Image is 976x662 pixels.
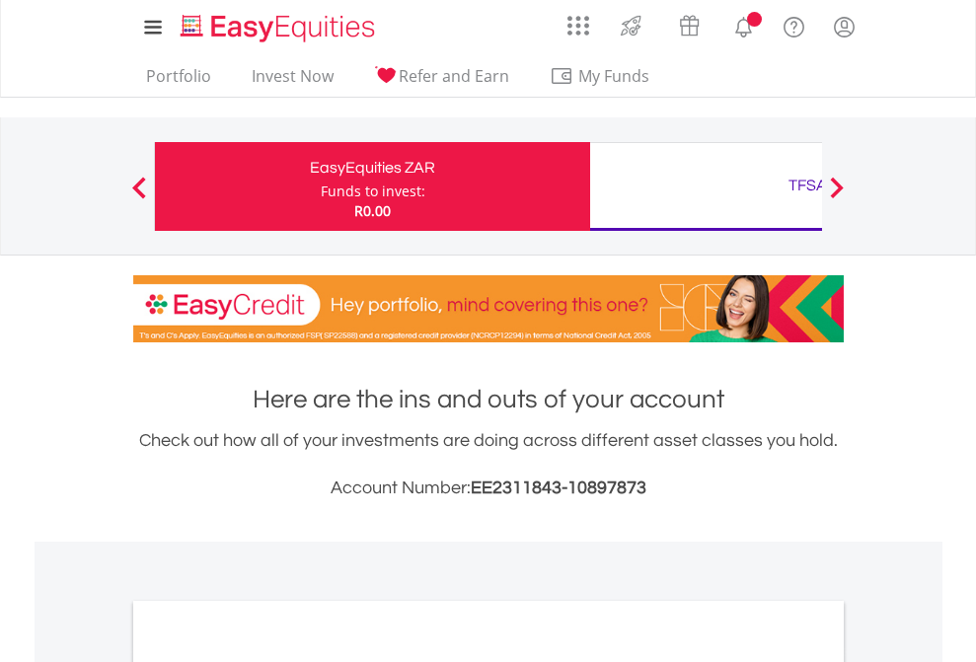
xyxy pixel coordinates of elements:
a: Portfolio [138,66,219,97]
a: Notifications [718,5,769,44]
a: Refer and Earn [366,66,517,97]
img: thrive-v2.svg [615,10,647,41]
div: Check out how all of your investments are doing across different asset classes you hold. [133,427,844,502]
h3: Account Number: [133,475,844,502]
span: EE2311843-10897873 [471,478,646,497]
h1: Here are the ins and outs of your account [133,382,844,417]
img: EasyEquities_Logo.png [177,12,383,44]
button: Next [817,186,857,206]
img: vouchers-v2.svg [673,10,706,41]
a: Invest Now [244,66,341,97]
img: grid-menu-icon.svg [567,15,589,37]
div: Funds to invest: [321,182,425,201]
div: EasyEquities ZAR [167,154,578,182]
a: Vouchers [660,5,718,41]
span: Refer and Earn [399,65,509,87]
span: R0.00 [354,201,391,220]
span: My Funds [550,63,679,89]
a: My Profile [819,5,869,48]
a: Home page [173,5,383,44]
a: AppsGrid [555,5,602,37]
img: EasyCredit Promotion Banner [133,275,844,342]
button: Previous [119,186,159,206]
a: FAQ's and Support [769,5,819,44]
